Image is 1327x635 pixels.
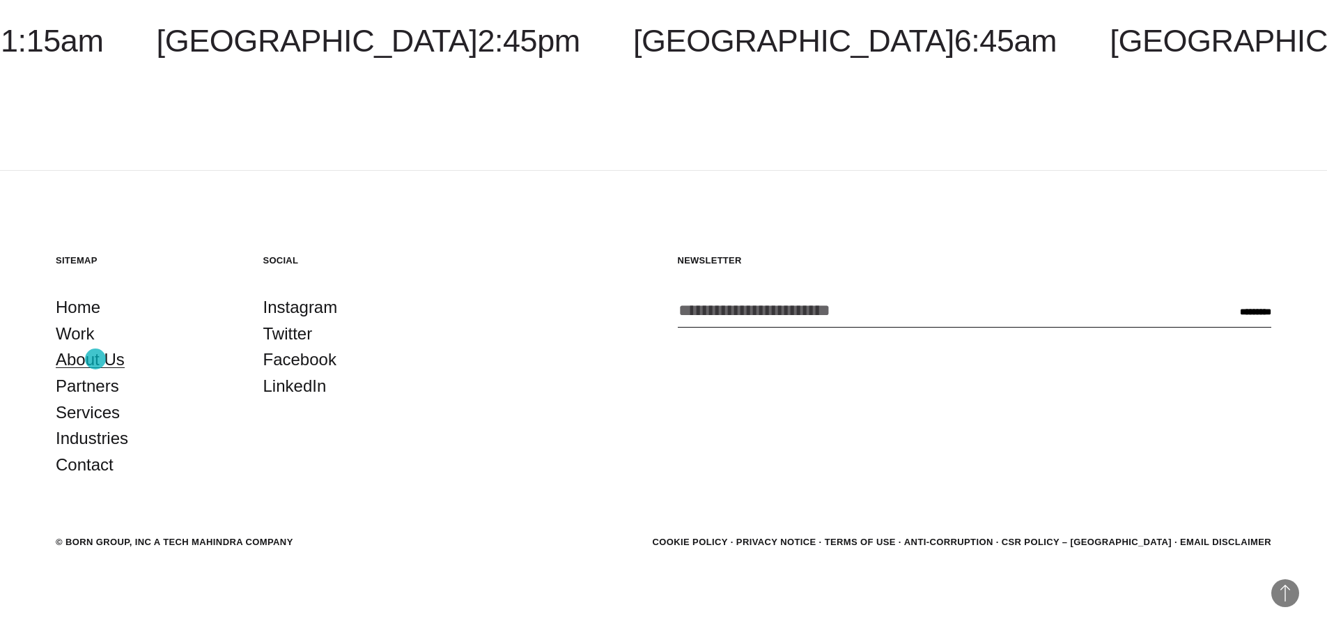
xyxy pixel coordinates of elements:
div: © BORN GROUP, INC A Tech Mahindra Company [56,535,293,549]
a: CSR POLICY – [GEOGRAPHIC_DATA] [1002,537,1172,547]
span: 2:45pm [477,23,580,59]
a: Services [56,399,120,426]
a: Partners [56,373,119,399]
a: Instagram [263,294,338,321]
a: Work [56,321,95,347]
a: Privacy Notice [736,537,816,547]
a: Terms of Use [825,537,896,547]
a: Facebook [263,346,336,373]
a: LinkedIn [263,373,327,399]
a: Industries [56,425,128,452]
h5: Social [263,254,443,266]
a: About Us [56,346,125,373]
button: Back to Top [1271,579,1299,607]
a: Twitter [263,321,313,347]
span: 6:45am [954,23,1057,59]
h5: Sitemap [56,254,235,266]
a: [GEOGRAPHIC_DATA]2:45pm [157,23,580,59]
a: Home [56,294,100,321]
a: Cookie Policy [652,537,727,547]
a: Anti-Corruption [904,537,993,547]
a: [GEOGRAPHIC_DATA]6:45am [633,23,1057,59]
a: Contact [56,452,114,478]
h5: Newsletter [678,254,1272,266]
a: Email Disclaimer [1180,537,1271,547]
